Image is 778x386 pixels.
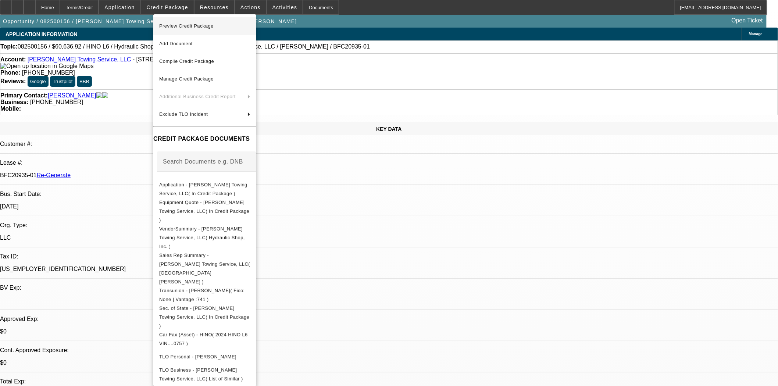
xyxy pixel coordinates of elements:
span: Sales Rep Summary - [PERSON_NAME] Towing Service, LLC( [GEOGRAPHIC_DATA][PERSON_NAME] ) [159,252,250,284]
button: Equipment Quote - Padilla Towing Service, LLC( In Credit Package ) [153,198,256,224]
button: Car Fax (Asset) - HINO( 2024 HINO L6 VIN....0757 ) [153,330,256,348]
span: Transunion - [PERSON_NAME]( Fico: None | Vantage :741 ) [159,287,245,302]
button: Sales Rep Summary - Padilla Towing Service, LLC( Nubie, Daniel ) [153,251,256,286]
button: Transunion - Padilla, Martin( Fico: None | Vantage :741 ) [153,286,256,304]
span: TLO Business - [PERSON_NAME] Towing Service, LLC( List of Similar ) [159,367,243,381]
span: Equipment Quote - [PERSON_NAME] Towing Service, LLC( In Credit Package ) [159,199,249,222]
button: Application - Padilla Towing Service, LLC( In Credit Package ) [153,180,256,198]
button: VendorSummary - Padilla Towing Service, LLC( Hydraulic Shop, Inc. ) [153,224,256,251]
button: TLO Business - Padilla Towing Service, LLC( List of Similar ) [153,365,256,383]
button: Sec. of State - Padilla Towing Service, LLC( In Credit Package ) [153,304,256,330]
span: Manage Credit Package [159,76,214,82]
span: Sec. of State - [PERSON_NAME] Towing Service, LLC( In Credit Package ) [159,305,249,328]
span: Preview Credit Package [159,23,214,29]
span: Car Fax (Asset) - HINO( 2024 HINO L6 VIN....0757 ) [159,332,248,346]
span: Compile Credit Package [159,58,214,64]
span: Exclude TLO Incident [159,111,208,117]
span: TLO Personal - [PERSON_NAME] [159,354,236,359]
span: Application - [PERSON_NAME] Towing Service, LLC( In Credit Package ) [159,182,247,196]
mat-label: Search Documents e.g. DNB [163,158,243,164]
h4: CREDIT PACKAGE DOCUMENTS [153,135,256,143]
span: Add Document [159,41,193,46]
span: VendorSummary - [PERSON_NAME] Towing Service, LLC( Hydraulic Shop, Inc. ) [159,226,245,249]
button: TLO Personal - Padilla, Martin [153,348,256,365]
